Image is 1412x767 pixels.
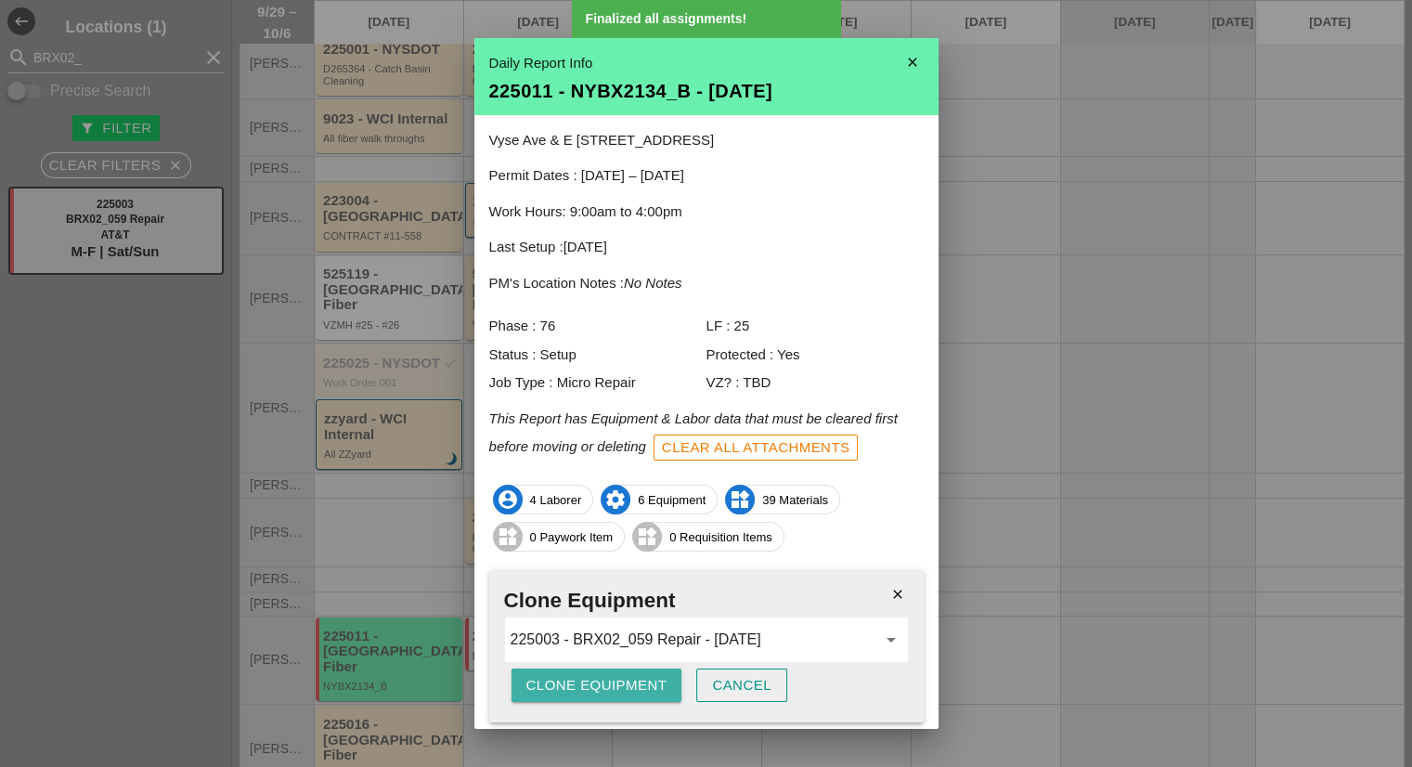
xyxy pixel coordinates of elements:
p: Vyse Ave & E [STREET_ADDRESS] [489,130,924,151]
div: VZ? : TBD [706,372,924,394]
p: Work Hours: 9:00am to 4:00pm [489,201,924,223]
div: Clone Equipment [526,675,667,696]
div: Phase : 76 [489,316,706,337]
i: settings [601,485,630,514]
i: widgets [632,522,662,552]
i: close [894,44,931,81]
span: 0 Paywork Item [494,522,625,552]
div: Clear All Attachments [662,437,850,459]
i: account_circle [493,485,523,514]
div: 225011 - NYBX2134_B - [DATE] [489,82,924,100]
p: PM's Location Notes : [489,273,924,294]
div: Job Type : Micro Repair [489,372,706,394]
i: This Report has Equipment & Labor data that must be cleared first before moving or deleting [489,410,898,454]
span: 0 Requisition Items [633,522,784,552]
button: Cancel [696,669,787,702]
i: widgets [725,485,755,514]
p: Last Setup : [489,237,924,258]
h2: Clone Equipment [504,585,909,617]
div: Finalized all assignments! [586,9,832,29]
i: arrow_drop_down [880,629,902,651]
div: Daily Report Info [489,53,924,74]
span: 4 Laborer [494,485,593,514]
button: Clone Equipment [512,669,682,702]
i: widgets [493,522,523,552]
div: Cancel [712,675,771,696]
div: Protected : Yes [706,344,924,366]
i: close [879,576,916,613]
div: LF : 25 [706,316,924,337]
i: No Notes [624,275,682,291]
input: Pick Destination Report [511,625,876,655]
span: [DATE] [564,239,607,254]
p: Permit Dates : [DATE] – [DATE] [489,165,924,187]
span: 6 Equipment [602,485,717,514]
div: Status : Setup [489,344,706,366]
span: 39 Materials [726,485,839,514]
button: Clear All Attachments [654,435,859,461]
